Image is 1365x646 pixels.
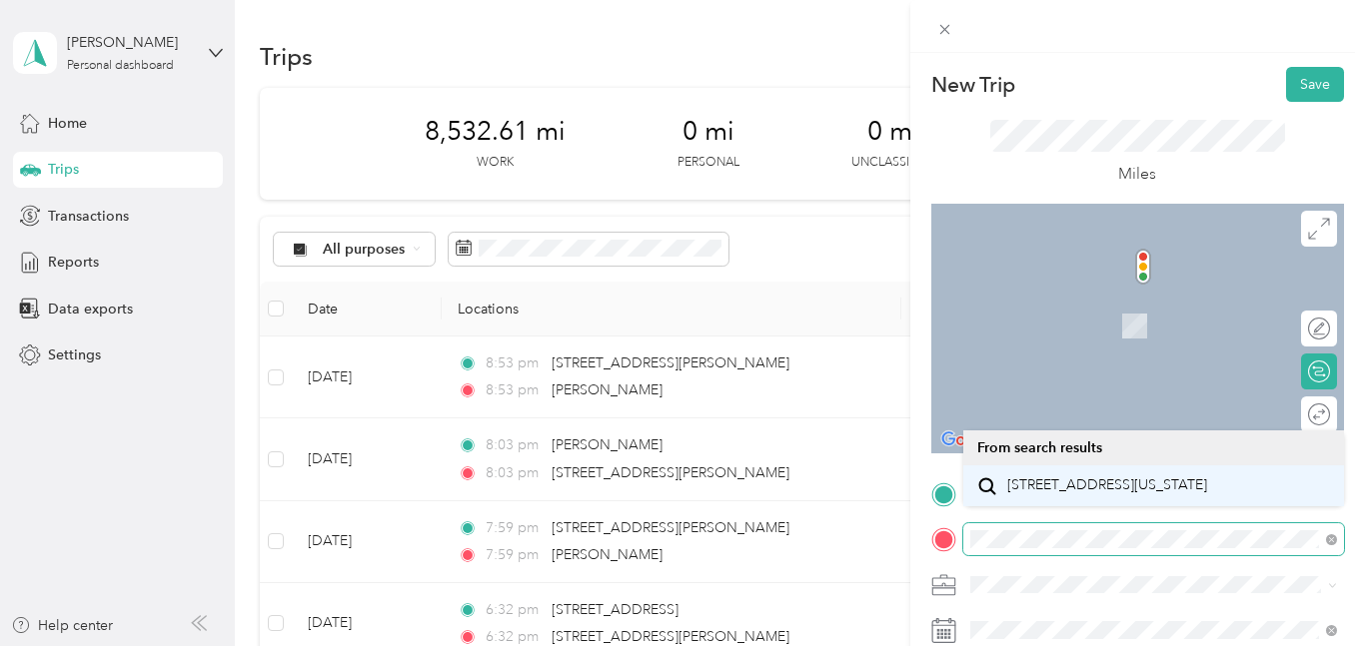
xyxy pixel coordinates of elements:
span: From search results [977,439,1102,456]
iframe: Everlance-gr Chat Button Frame [1253,534,1365,646]
img: Google [936,427,1002,453]
button: Save [1286,67,1344,102]
p: Miles [1118,162,1156,187]
a: Open this area in Google Maps (opens a new window) [936,427,1002,453]
span: [STREET_ADDRESS][US_STATE] [1007,476,1207,494]
p: New Trip [931,71,1015,99]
